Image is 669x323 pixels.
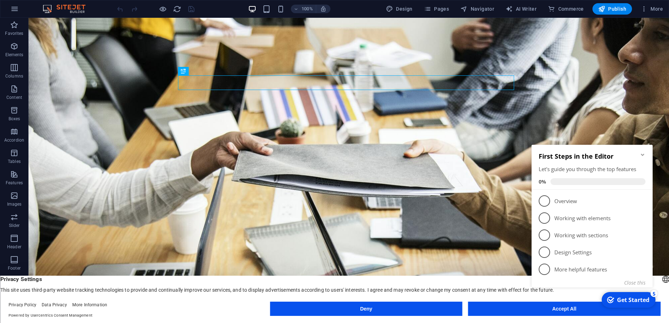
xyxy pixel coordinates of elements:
[8,265,21,271] p: Footer
[548,5,584,12] span: Commerce
[503,3,539,15] button: AI Writer
[302,5,313,13] h6: 100%
[6,180,23,186] p: Features
[95,141,117,147] button: Close this
[458,3,497,15] button: Navigator
[383,3,415,15] div: Design (Ctrl+Alt+Y)
[424,5,449,12] span: Pages
[5,52,23,58] p: Elements
[5,73,23,79] p: Columns
[386,5,413,12] span: Design
[4,137,24,143] p: Accordion
[26,93,111,100] p: Working with sections
[3,105,124,122] li: Design Settings
[10,39,22,46] span: 0%
[383,3,415,15] button: Design
[73,153,127,169] div: Get Started 5 items remaining, 0% complete
[26,76,111,83] p: Working with elements
[545,3,587,15] button: Commerce
[10,27,117,34] div: Let's guide you through the top features
[598,5,626,12] span: Publish
[88,157,121,165] div: Get Started
[3,71,124,88] li: Working with elements
[638,3,666,15] button: More
[173,5,181,13] i: Reload page
[7,201,22,207] p: Images
[10,13,117,22] h2: First Steps in the Editor
[16,276,25,277] button: 1
[291,5,316,13] button: 100%
[158,5,167,13] button: Click here to leave preview mode and continue editing
[26,127,111,134] p: More helpful features
[173,5,181,13] button: reload
[16,284,25,286] button: 2
[9,116,20,122] p: Boxes
[3,88,124,105] li: Working with sections
[26,59,111,66] p: Overview
[16,293,25,295] button: 3
[9,223,20,228] p: Slider
[5,31,23,36] p: Favorites
[592,3,632,15] button: Publish
[122,151,129,158] div: 5
[8,159,21,164] p: Tables
[320,6,326,12] i: On resize automatically adjust zoom level to fit chosen device.
[3,122,124,139] li: More helpful features
[26,110,111,117] p: Design Settings
[6,95,22,100] p: Content
[3,54,124,71] li: Overview
[7,244,21,250] p: Header
[111,13,117,19] div: Minimize checklist
[641,5,663,12] span: More
[41,5,94,13] img: Editor Logo
[421,3,452,15] button: Pages
[506,5,537,12] span: AI Writer
[460,5,494,12] span: Navigator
